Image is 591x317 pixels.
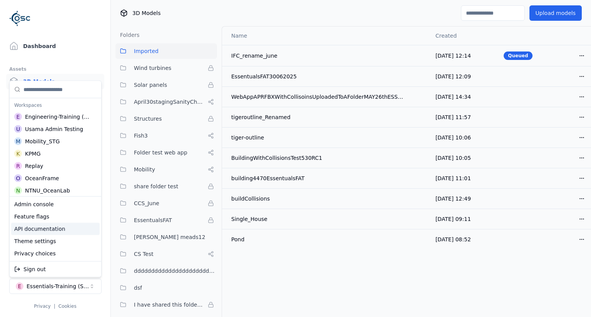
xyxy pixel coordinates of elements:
div: Privacy choices [11,247,100,260]
div: Suggestions [10,262,101,277]
div: Sign out [11,263,100,276]
div: KPMG [25,150,41,158]
div: U [14,125,22,133]
div: K [14,150,22,158]
div: O [14,174,22,182]
div: Engineering-Training (SSO Staging) [25,113,92,121]
div: API documentation [11,223,100,235]
div: Usama Admin Testing [25,125,83,133]
div: E [14,113,22,121]
div: M [14,138,22,145]
div: N [14,187,22,194]
div: Suggestions [10,81,101,196]
div: Workspaces [11,100,100,111]
div: Feature flags [11,211,100,223]
div: OceanFrame [25,174,59,182]
div: Mobility_STG [25,138,60,145]
div: Suggestions [10,197,101,261]
div: Replay [25,162,43,170]
div: Theme settings [11,235,100,247]
div: R [14,162,22,170]
div: NTNU_OceanLab [25,187,70,194]
div: Admin console [11,198,100,211]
